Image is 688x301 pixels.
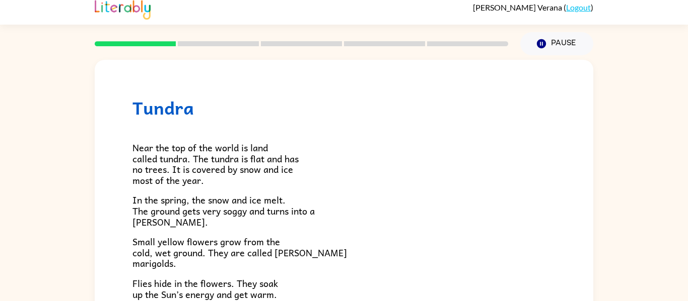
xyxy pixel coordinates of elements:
span: In the spring, the snow and ice melt. The ground gets very soggy and turns into a [PERSON_NAME]. [132,192,315,229]
span: [PERSON_NAME] Verana [473,3,564,12]
a: Logout [566,3,591,12]
button: Pause [520,32,593,55]
span: Small yellow flowers grow from the cold, wet ground. They are called [PERSON_NAME] marigolds. [132,234,347,270]
h1: Tundra [132,97,556,118]
div: ( ) [473,3,593,12]
span: Near the top of the world is land called tundra. The tundra is flat and has no trees. It is cover... [132,140,299,187]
